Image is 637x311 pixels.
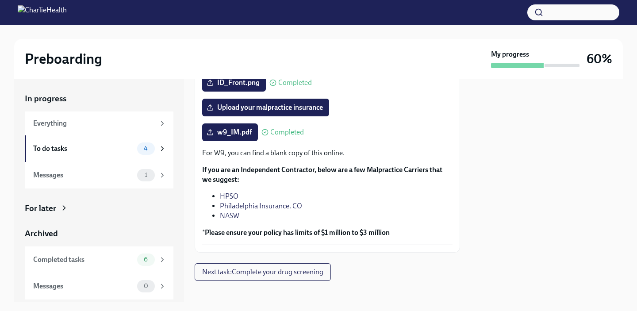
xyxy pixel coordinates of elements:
strong: If you are an Independent Contractor, below are a few Malpractice Carriers that we suggest: [202,165,442,184]
span: ID_Front.png [208,78,260,87]
a: In progress [25,93,173,104]
span: Completed [278,79,312,86]
div: Completed tasks [33,255,134,265]
label: Upload your malpractice insurance [202,99,329,116]
div: Messages [33,170,134,180]
div: Messages [33,281,134,291]
div: Everything [33,119,155,128]
span: Completed [270,129,304,136]
strong: Please ensure your policy has limits of $1 million to $3 million [205,228,390,237]
span: Next task : Complete your drug screening [202,268,323,276]
a: Completed tasks6 [25,246,173,273]
div: For later [25,203,56,214]
a: Archived [25,228,173,239]
p: For W9, you can find a blank copy of this online. [202,148,453,158]
a: Messages1 [25,162,173,188]
span: Upload your malpractice insurance [208,103,323,112]
label: w9_IM.pdf [202,123,258,141]
h2: Preboarding [25,50,102,68]
a: NASW [220,211,239,220]
a: HPSO [220,192,238,200]
span: w9_IM.pdf [208,128,252,137]
span: 4 [138,145,153,152]
button: Next task:Complete your drug screening [195,263,331,281]
a: Everything [25,111,173,135]
div: To do tasks [33,144,134,154]
strong: My progress [491,50,529,59]
a: Messages0 [25,273,173,299]
span: 0 [138,283,153,289]
a: To do tasks4 [25,135,173,162]
a: Philadelphia Insurance. CO [220,202,302,210]
span: 6 [138,256,153,263]
a: For later [25,203,173,214]
label: ID_Front.png [202,74,266,92]
img: CharlieHealth [18,5,67,19]
h3: 60% [587,51,612,67]
span: 1 [139,172,153,178]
